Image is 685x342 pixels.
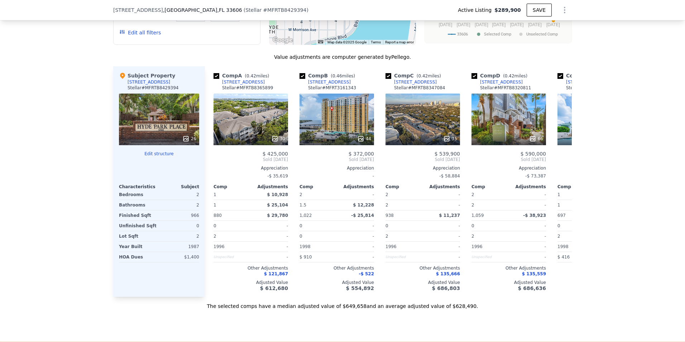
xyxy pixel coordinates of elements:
div: Adjustments [251,184,288,190]
div: - [252,221,288,231]
button: Show Options [557,3,572,17]
div: Appreciation [385,165,460,171]
span: , FL 33606 [217,7,242,13]
div: - [338,252,374,262]
div: [STREET_ADDRESS] [566,79,609,85]
a: [STREET_ADDRESS] [385,79,437,85]
div: Unspecified [214,252,249,262]
span: -$ 38,923 [523,213,546,218]
div: Stellar # MFRTB8429394 [128,85,178,91]
div: 0 [161,221,199,231]
span: $ 539,900 [435,151,460,157]
div: Comp C [385,72,444,79]
span: $ 121,867 [264,271,288,276]
div: Subject Property [119,72,175,79]
div: - [424,190,460,200]
span: $ 425,000 [263,151,288,157]
text: [DATE] [457,22,470,27]
a: [STREET_ADDRESS] [300,79,351,85]
div: 1996 [385,242,421,252]
div: Stellar # MFRT3161343 [308,85,356,91]
text: Unselected Comp [526,32,558,37]
div: 966 [161,210,199,220]
span: 0 [557,223,560,228]
div: Subject [159,184,199,190]
span: 1,059 [471,213,484,218]
span: 0 [300,223,302,228]
div: - [510,252,546,262]
div: Comp [557,184,595,190]
div: 1998 [557,242,593,252]
div: - [252,252,288,262]
span: Sold [DATE] [300,157,374,162]
span: Sold [DATE] [385,157,460,162]
span: $ 910 [300,255,312,260]
span: $ 554,892 [346,285,374,291]
div: 2 [385,200,421,210]
div: Comp [300,184,337,190]
div: - [510,200,546,210]
span: Active Listing [458,6,494,14]
div: Stellar # MFRTB8320811 [480,85,531,91]
span: $ 686,636 [518,285,546,291]
div: Appreciation [300,165,374,171]
div: Bedrooms [119,190,158,200]
span: Sold [DATE] [214,157,288,162]
div: Year Built [119,242,158,252]
div: Unfinished Sqft [119,221,158,231]
div: Value adjustments are computer generated by Pellego . [113,53,572,61]
div: - [510,242,546,252]
span: 0.46 [332,73,342,79]
a: Report a map error [385,40,414,44]
img: Google [271,35,294,45]
span: 0 [471,223,474,228]
span: $ 135,559 [522,271,546,276]
div: Adjustments [337,184,374,190]
div: Other Adjustments [300,265,374,271]
span: $ 11,237 [439,213,460,218]
span: 2 [557,234,560,239]
span: 880 [214,213,222,218]
div: Stellar # MFRTB8347084 [394,85,445,91]
span: $ 135,666 [436,271,460,276]
div: - [338,242,374,252]
span: 1 [214,192,216,197]
div: Comp E [557,72,615,79]
div: 2 [471,200,507,210]
div: [STREET_ADDRESS] [394,79,437,85]
span: # MFRTB8429394 [263,7,306,13]
div: - [338,221,374,231]
button: Edit structure [119,151,199,157]
div: 2 [161,190,199,200]
span: Map data ©2025 Google [327,40,367,44]
div: Comp [385,184,423,190]
div: 44 [357,135,371,142]
span: Sold [DATE] [557,157,632,162]
text: [DATE] [546,22,560,27]
div: - [338,190,374,200]
div: - [510,190,546,200]
span: 0 [385,223,388,228]
span: -$ 522 [359,271,374,276]
span: 0.42 [246,73,256,79]
span: 0 [214,223,216,228]
div: - [424,231,460,241]
span: $ 10,928 [267,192,288,197]
span: 0.42 [418,73,428,79]
div: Comp A [214,72,272,79]
span: ( miles) [242,73,272,79]
span: 2 [300,192,302,197]
div: - [338,231,374,241]
span: -$ 25,814 [351,213,374,218]
div: HOA Dues [119,252,158,262]
div: - [424,200,460,210]
div: - [300,171,374,181]
span: [STREET_ADDRESS] [113,6,163,14]
span: -$ 35,619 [267,174,288,179]
span: 938 [385,213,394,218]
text: 33606 [457,32,468,37]
div: 2 [161,231,199,241]
div: - [424,242,460,252]
div: - [252,242,288,252]
span: , [GEOGRAPHIC_DATA] [163,6,242,14]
